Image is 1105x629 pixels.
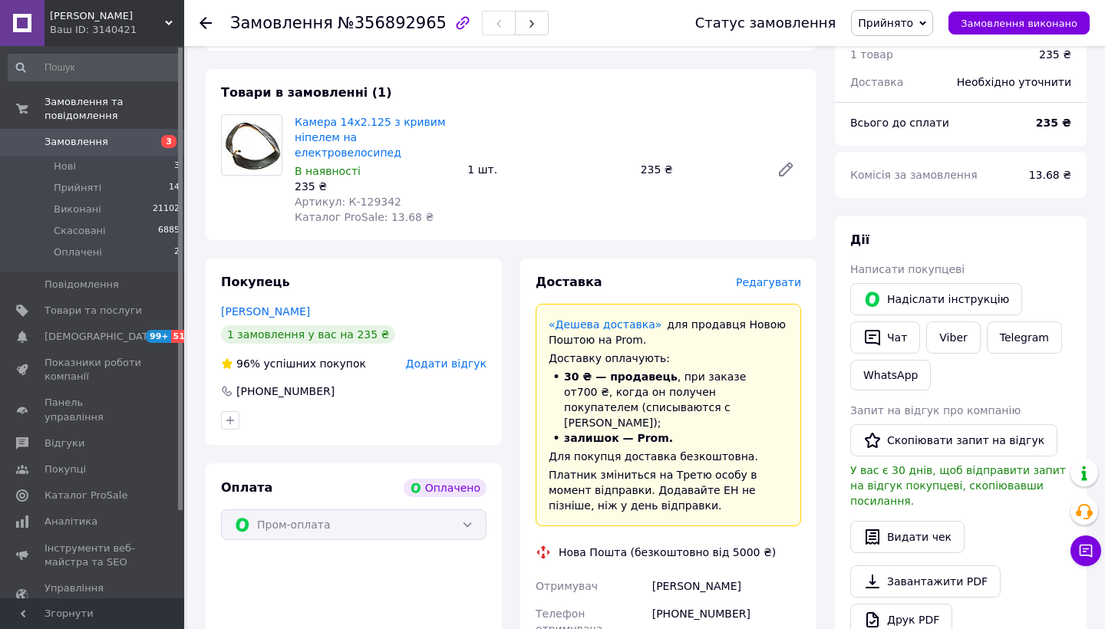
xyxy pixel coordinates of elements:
[850,424,1057,456] button: Скопіювати запит на відгук
[235,384,336,399] div: [PHONE_NUMBER]
[45,542,142,569] span: Інструменти веб-майстра та SEO
[536,580,598,592] span: Отримувач
[850,404,1021,417] span: Запит на відгук про компанію
[635,159,764,180] div: 235 ₴
[222,117,282,173] img: Камера 14х2.125 з кривим ніпелем на електровелосипед
[221,356,366,371] div: успішних покупок
[404,479,487,497] div: Оплачено
[406,357,487,370] span: Додати відгук
[1070,535,1101,566] button: Чат з покупцем
[221,325,395,344] div: 1 замовлення у вас на 235 ₴
[295,179,455,194] div: 235 ₴
[549,317,788,347] div: для продавця Новою Поштою на Prom.
[850,565,1001,598] a: Завантажити PDF
[850,263,965,275] span: Написати покупцеві
[555,545,780,560] div: Нова Пошта (безкоштовно від 5000 ₴)
[549,318,661,331] a: «Дешева доставка»
[54,203,101,216] span: Виконані
[45,135,108,149] span: Замовлення
[236,357,260,370] span: 96%
[50,9,165,23] span: МОТО СІЧ
[221,275,290,289] span: Покупець
[295,211,434,223] span: Каталог ProSale: 13.68 ₴
[858,17,913,29] span: Прийнято
[54,224,106,238] span: Скасовані
[850,321,920,354] button: Чат
[549,369,788,430] li: , при заказе от 700 ₴ , когда он получен покупателем (списываются с [PERSON_NAME]);
[45,581,142,609] span: Управління сайтом
[850,521,965,553] button: Видати чек
[850,283,1022,315] button: Надіслати інструкцію
[549,449,788,464] div: Для покупця доставка безкоштовна.
[1036,117,1071,129] b: 235 ₴
[564,370,678,383] span: 30 ₴ — продавець
[230,14,333,32] span: Замовлення
[564,432,673,444] span: залишок — Prom.
[45,278,119,291] span: Повідомлення
[45,304,142,318] span: Товари та послуги
[45,436,84,450] span: Відгуки
[45,95,184,123] span: Замовлення та повідомлення
[461,159,634,180] div: 1 шт.
[549,467,788,513] div: Платник зміниться на Третю особу в момент відправки. Додавайте ЕН не пізніше, ніж у день відправки.
[200,15,212,31] div: Повернутися назад
[850,117,949,129] span: Всього до сплати
[649,572,804,600] div: [PERSON_NAME]
[948,65,1080,99] div: Необхідно уточнити
[8,54,181,81] input: Пошук
[221,305,310,318] a: [PERSON_NAME]
[45,330,158,344] span: [DEMOGRAPHIC_DATA]
[45,463,86,476] span: Покупці
[54,245,102,259] span: Оплачені
[54,160,76,173] span: Нові
[174,160,180,173] span: 3
[153,203,180,216] span: 21102
[926,321,980,354] a: Viber
[169,181,180,195] span: 14
[948,12,1090,35] button: Замовлення виконано
[221,480,272,495] span: Оплата
[221,85,392,100] span: Товари в замовленні (1)
[45,489,127,502] span: Каталог ProSale
[45,396,142,423] span: Панель управління
[549,351,788,366] div: Доставку оплачують:
[987,321,1062,354] a: Telegram
[736,276,801,288] span: Редагувати
[850,464,1066,507] span: У вас є 30 днів, щоб відправити запит на відгук покупцеві, скопіювавши посилання.
[338,14,447,32] span: №356892965
[695,15,836,31] div: Статус замовлення
[536,275,602,289] span: Доставка
[171,330,189,343] span: 51
[54,181,101,195] span: Прийняті
[146,330,171,343] span: 99+
[161,135,176,148] span: 3
[1029,169,1071,181] span: 13.68 ₴
[174,245,180,259] span: 2
[295,165,361,177] span: В наявності
[850,169,978,181] span: Комісія за замовлення
[850,232,869,247] span: Дії
[850,360,931,390] a: WhatsApp
[50,23,184,37] div: Ваш ID: 3140421
[850,48,893,61] span: 1 товар
[1039,47,1071,62] div: 235 ₴
[45,515,97,529] span: Аналітика
[850,76,903,88] span: Доставка
[961,18,1077,29] span: Замовлення виконано
[295,116,446,159] a: Камера 14х2.125 з кривим ніпелем на електровелосипед
[295,196,401,208] span: Артикул: К-129342
[770,154,801,185] a: Редагувати
[45,356,142,384] span: Показники роботи компанії
[158,224,180,238] span: 6885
